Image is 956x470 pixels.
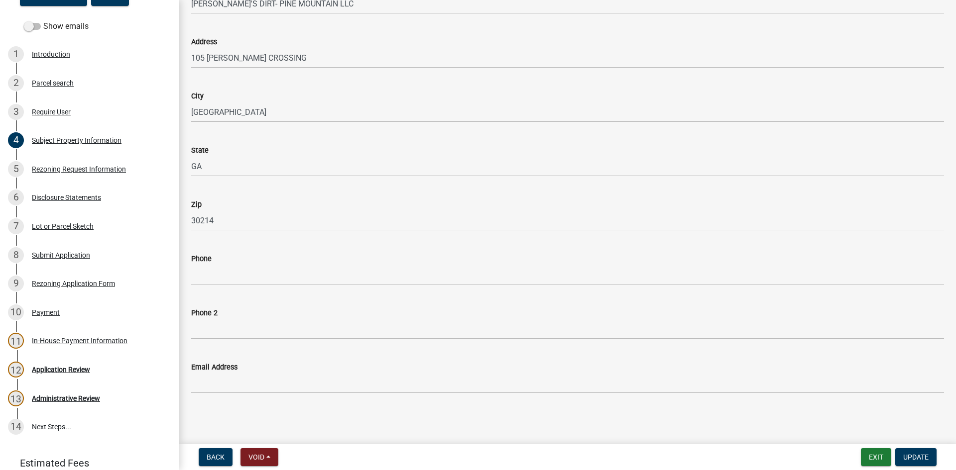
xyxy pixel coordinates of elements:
label: City [191,93,204,100]
div: Subject Property Information [32,137,121,144]
button: Exit [861,448,891,466]
div: 9 [8,276,24,291]
div: 3 [8,104,24,120]
div: 10 [8,304,24,320]
div: 6 [8,189,24,205]
div: 13 [8,390,24,406]
label: Phone 2 [191,310,218,317]
div: Parcel search [32,80,74,87]
label: Zip [191,201,202,208]
div: 5 [8,161,24,177]
span: Back [207,453,225,461]
label: Email Address [191,364,238,371]
span: Void [248,453,264,461]
div: Submit Application [32,252,90,259]
div: Payment [32,309,60,316]
div: 2 [8,75,24,91]
button: Update [895,448,937,466]
div: Administrative Review [32,395,100,402]
div: 11 [8,333,24,349]
div: 14 [8,419,24,435]
div: 12 [8,362,24,377]
div: 8 [8,247,24,263]
button: Void [240,448,278,466]
div: Rezoning Request Information [32,166,126,173]
div: Introduction [32,51,70,58]
div: Application Review [32,366,90,373]
label: Show emails [24,20,89,32]
div: Lot or Parcel Sketch [32,223,94,230]
div: 7 [8,218,24,234]
div: 4 [8,132,24,148]
div: Disclosure Statements [32,194,101,201]
div: In-House Payment Information [32,337,127,344]
label: Address [191,39,217,46]
div: 1 [8,46,24,62]
div: Require User [32,108,71,115]
button: Back [199,448,233,466]
span: Update [903,453,929,461]
label: Phone [191,256,212,263]
div: Rezoning Application Form [32,280,115,287]
label: State [191,147,209,154]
